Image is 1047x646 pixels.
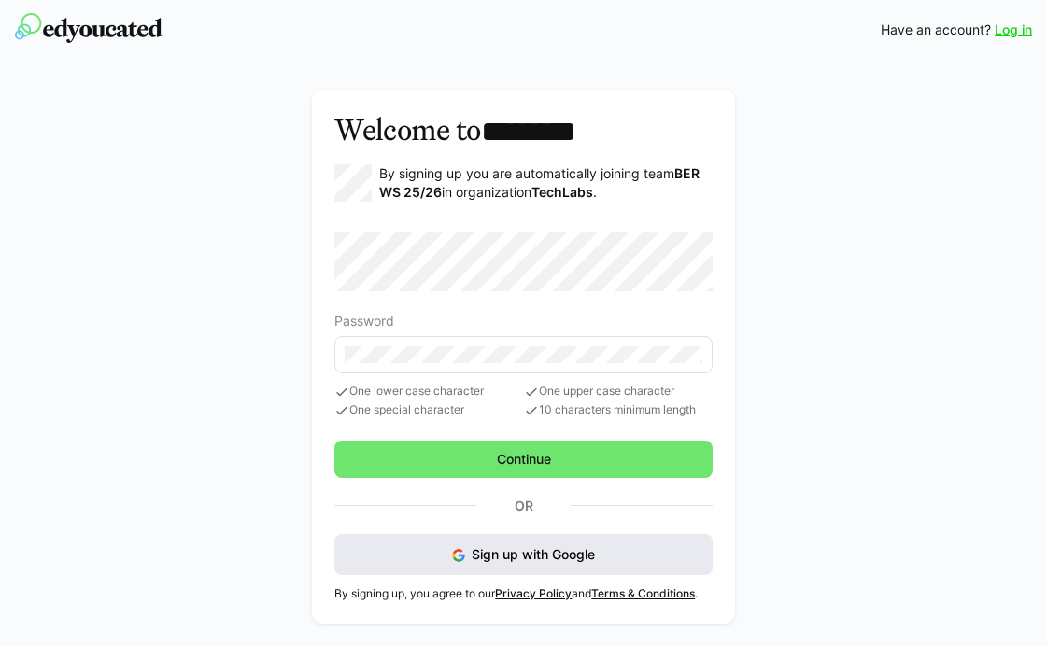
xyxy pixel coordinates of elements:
span: One lower case character [334,385,523,400]
a: Terms & Conditions [591,586,695,600]
span: Password [334,314,394,329]
span: 10 characters minimum length [524,403,713,418]
p: By signing up, you agree to our and . [334,586,713,601]
strong: TechLabs [531,184,593,200]
p: Or [476,493,571,519]
img: edyoucated [15,13,163,43]
a: Privacy Policy [495,586,572,600]
span: One upper case character [524,385,713,400]
span: Sign up with Google [472,546,595,562]
p: By signing up you are automatically joining team in organization . [379,164,713,202]
button: Continue [334,441,713,478]
a: Log in [995,21,1032,39]
button: Sign up with Google [334,534,713,575]
span: Have an account? [881,21,991,39]
span: Continue [494,450,554,469]
span: One special character [334,403,523,418]
h3: Welcome to [334,112,713,149]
